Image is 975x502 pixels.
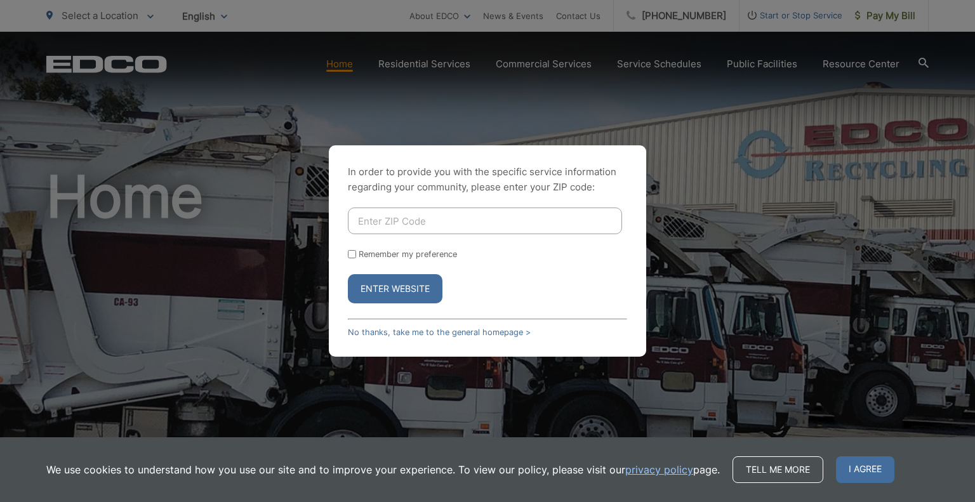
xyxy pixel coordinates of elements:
a: No thanks, take me to the general homepage > [348,327,531,337]
button: Enter Website [348,274,442,303]
p: We use cookies to understand how you use our site and to improve your experience. To view our pol... [46,462,720,477]
span: I agree [836,456,894,483]
input: Enter ZIP Code [348,208,622,234]
a: Tell me more [733,456,823,483]
p: In order to provide you with the specific service information regarding your community, please en... [348,164,627,195]
a: privacy policy [625,462,693,477]
label: Remember my preference [359,249,457,259]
